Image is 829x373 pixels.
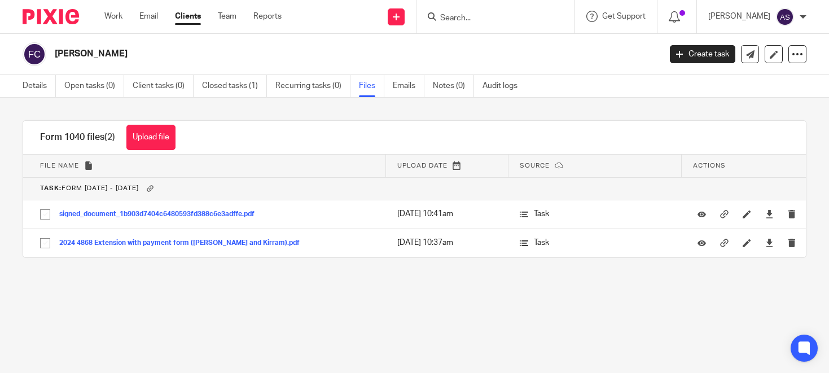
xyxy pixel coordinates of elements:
[23,9,79,24] img: Pixie
[218,11,236,22] a: Team
[765,237,774,248] a: Download
[64,75,124,97] a: Open tasks (0)
[275,75,350,97] a: Recurring tasks (0)
[520,208,670,220] p: Task
[520,237,670,248] p: Task
[59,239,308,247] button: 2024 4868 Extension with payment form ([PERSON_NAME] and Kirram).pdf
[139,11,158,22] a: Email
[202,75,267,97] a: Closed tasks (1)
[483,75,526,97] a: Audit logs
[765,208,774,220] a: Download
[393,75,424,97] a: Emails
[397,163,448,169] span: Upload date
[670,45,735,63] a: Create task
[175,11,201,22] a: Clients
[397,237,498,248] p: [DATE] 10:37am
[602,12,646,20] span: Get Support
[693,163,726,169] span: Actions
[520,163,550,169] span: Source
[359,75,384,97] a: Files
[40,186,62,192] b: Task:
[40,186,139,192] span: Form [DATE] - [DATE]
[104,11,122,22] a: Work
[397,208,498,220] p: [DATE] 10:41am
[708,11,770,22] p: [PERSON_NAME]
[133,75,194,97] a: Client tasks (0)
[126,125,176,150] button: Upload file
[439,14,541,24] input: Search
[59,210,263,218] button: signed_document_1b903d7404c6480593fd388c6e3adffe.pdf
[776,8,794,26] img: svg%3E
[104,133,115,142] span: (2)
[23,42,46,66] img: svg%3E
[40,131,115,143] h1: Form 1040 files
[23,75,56,97] a: Details
[253,11,282,22] a: Reports
[433,75,474,97] a: Notes (0)
[40,163,79,169] span: File name
[34,204,56,225] input: Select
[55,48,533,60] h2: [PERSON_NAME]
[34,232,56,254] input: Select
